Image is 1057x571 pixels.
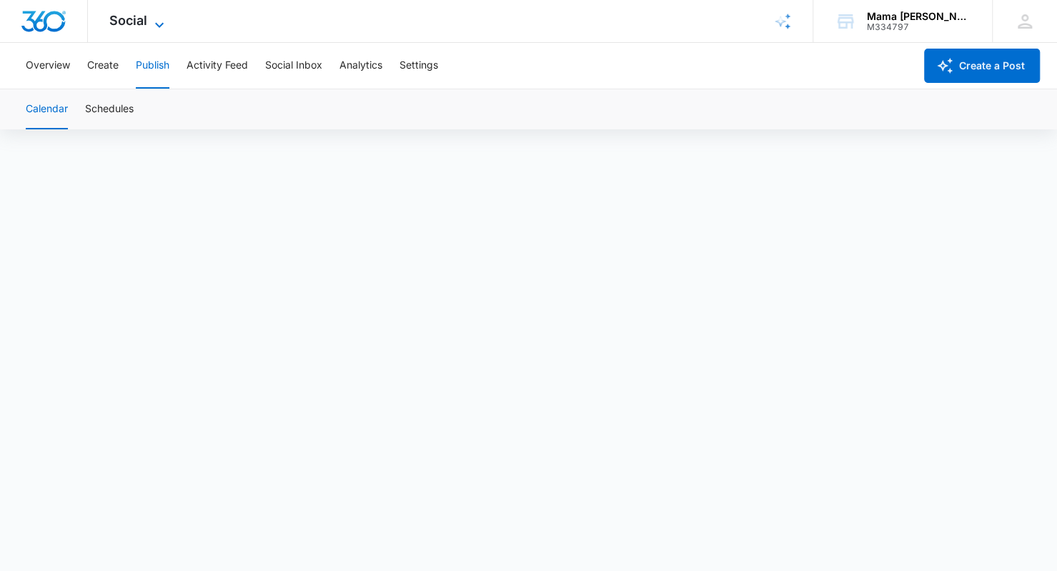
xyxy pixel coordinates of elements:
[867,22,971,32] div: account id
[26,43,70,89] button: Overview
[400,43,438,89] button: Settings
[187,43,248,89] button: Activity Feed
[87,43,119,89] button: Create
[339,43,382,89] button: Analytics
[136,43,169,89] button: Publish
[85,89,134,129] button: Schedules
[26,89,68,129] button: Calendar
[109,13,147,28] span: Social
[867,11,971,22] div: account name
[924,49,1040,83] button: Create a Post
[265,43,322,89] button: Social Inbox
